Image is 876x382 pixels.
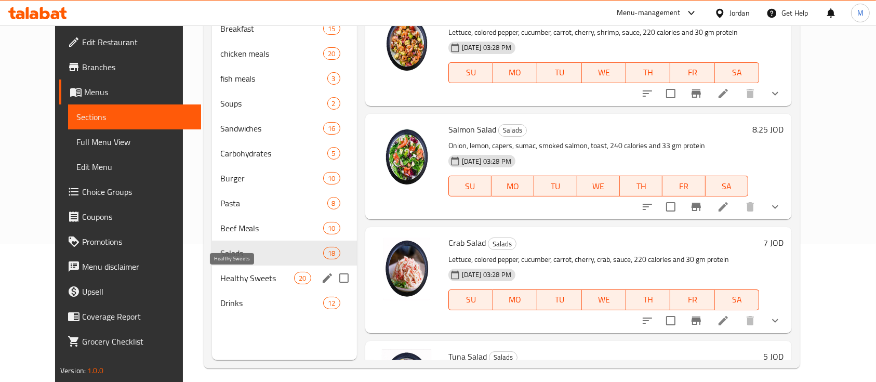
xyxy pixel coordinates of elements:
span: Branches [82,61,193,73]
div: items [323,22,340,35]
button: sort-choices [635,81,660,106]
span: Salads [499,124,526,136]
span: WE [586,65,622,80]
span: Edit Menu [76,161,193,173]
span: 3 [328,74,340,84]
a: Edit Menu [68,154,202,179]
button: delete [738,81,763,106]
span: TH [624,179,658,194]
div: Drinks12 [212,291,357,315]
span: FR [667,179,701,194]
span: [DATE] 03:28 PM [458,43,515,52]
span: Pasta [220,197,327,209]
button: show more [763,194,788,219]
div: Breakfast15 [212,16,357,41]
span: Tuna Salad [448,349,487,364]
div: Salads [498,124,527,137]
button: sort-choices [635,308,660,333]
span: MO [497,292,533,307]
span: Sections [76,111,193,123]
div: Beef Meals10 [212,216,357,241]
button: Branch-specific-item [684,308,709,333]
span: WE [581,179,616,194]
svg: Show Choices [769,314,781,327]
div: Salads18 [212,241,357,266]
a: Grocery Checklist [59,329,202,354]
div: items [327,97,340,110]
div: items [323,297,340,309]
a: Edit menu item [717,201,729,213]
span: 10 [324,223,339,233]
button: WE [582,289,626,310]
div: items [327,147,340,160]
button: SA [715,289,759,310]
span: Drinks [220,297,324,309]
a: Menus [59,80,202,104]
div: Burger10 [212,166,357,191]
button: TU [534,176,577,196]
span: Breakfast [220,22,324,35]
span: Salads [488,238,516,250]
span: 2 [328,99,340,109]
svg: Show Choices [769,87,781,100]
span: 16 [324,124,339,134]
a: Promotions [59,229,202,254]
span: Soups [220,97,327,110]
button: show more [763,81,788,106]
div: Sandwiches [220,122,324,135]
span: TU [541,65,577,80]
button: MO [493,289,537,310]
div: Healthy Sweets20edit [212,266,357,291]
a: Edit Restaurant [59,30,202,55]
button: SA [715,62,759,83]
h6: 7 JOD [763,235,784,250]
a: Full Menu View [68,129,202,154]
span: 5 [328,149,340,159]
div: Jordan [729,7,750,19]
span: 8 [328,199,340,208]
button: FR [670,62,714,83]
span: Select to update [660,310,682,332]
span: Coupons [82,210,193,223]
button: TH [626,62,670,83]
span: Carbohydrates [220,147,327,160]
div: Sandwiches16 [212,116,357,141]
span: 15 [324,24,339,34]
span: Coverage Report [82,310,193,323]
a: Menu disclaimer [59,254,202,279]
button: show more [763,308,788,333]
span: SU [453,292,489,307]
button: TU [537,62,581,83]
p: Onion, lemon, capers, sumac, smoked salmon, toast, 240 calories and 33 gm protein [448,139,748,152]
span: Menus [84,86,193,98]
span: Burger [220,172,324,185]
span: Salads [220,247,324,259]
span: Salads [489,351,517,363]
h6: 5 JOD [763,349,784,364]
span: Crab Salad [448,235,486,251]
span: Healthy Sweets [220,272,295,284]
a: Edit menu item [717,87,729,100]
span: 20 [324,49,339,59]
span: Beef Meals [220,222,324,234]
button: FR [662,176,705,196]
span: SA [719,292,755,307]
span: 20 [295,273,310,283]
span: FR [674,65,710,80]
div: Soups2 [212,91,357,116]
button: Branch-specific-item [684,194,709,219]
button: TH [620,176,662,196]
button: sort-choices [635,194,660,219]
p: Lettuce, colored pepper, cucumber, carrot, cherry, crab, sauce, 220 calories and 30 gm protein [448,253,759,266]
span: WE [586,292,622,307]
div: Pasta8 [212,191,357,216]
a: Choice Groups [59,179,202,204]
span: chicken meals [220,47,324,60]
button: edit [320,270,335,286]
button: SU [448,62,493,83]
div: Salads [488,238,516,250]
button: FR [670,289,714,310]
